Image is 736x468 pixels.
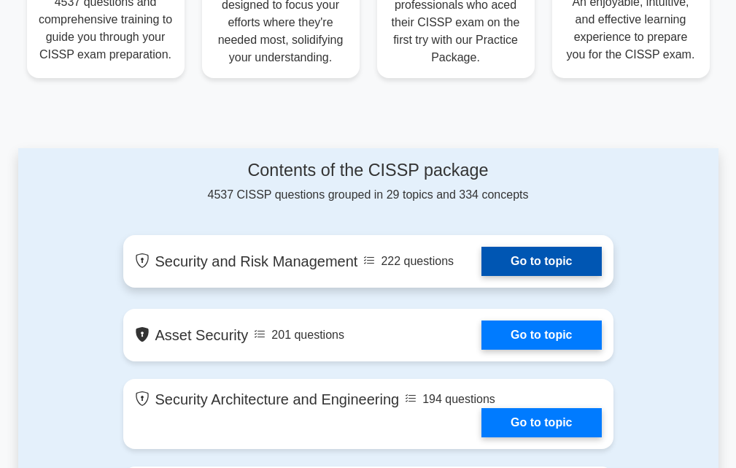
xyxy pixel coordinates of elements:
h4: Contents of the CISSP package [123,160,613,180]
a: Go to topic [481,321,601,350]
div: 4537 CISSP questions grouped in 29 topics and 334 concepts [123,160,613,204]
a: Go to topic [481,247,601,276]
a: Go to topic [481,408,601,437]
